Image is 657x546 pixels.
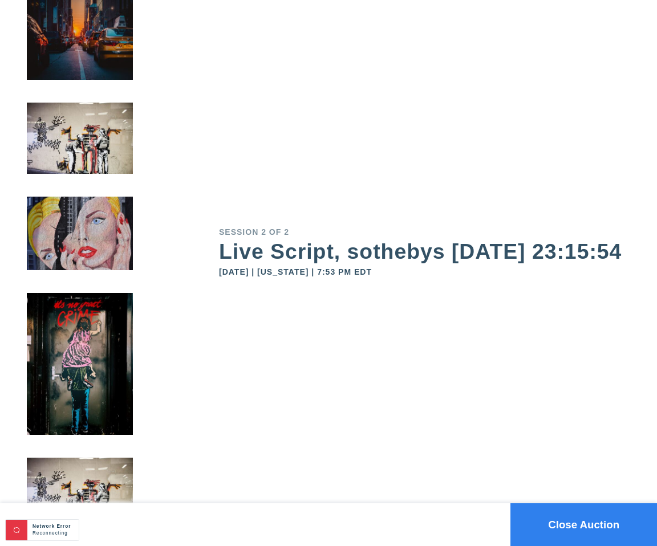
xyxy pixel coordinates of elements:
div: Reconnecting [33,530,74,537]
div: Session 2 of 2 [219,228,630,236]
img: small [27,198,133,294]
img: small [27,1,133,104]
div: Live Script, sothebys [DATE] 23:15:54 [219,241,630,262]
div: Network Error [33,523,74,530]
img: small [27,295,133,459]
img: small [27,104,133,198]
button: Close Auction [510,503,657,546]
div: [DATE] | [US_STATE] | 7:53 PM EDT [219,268,630,276]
